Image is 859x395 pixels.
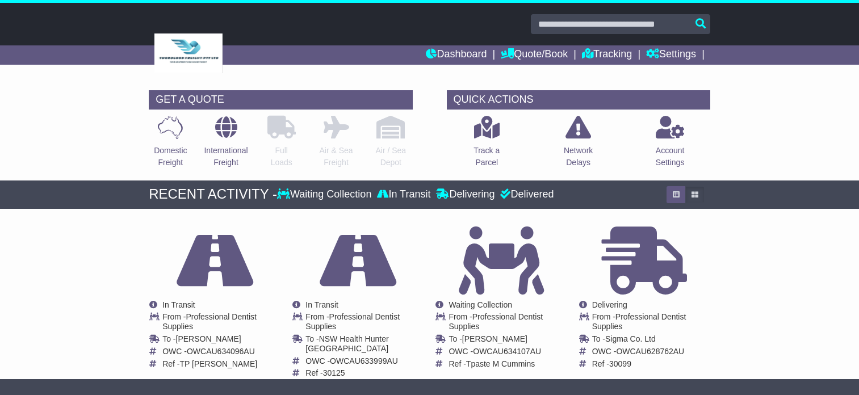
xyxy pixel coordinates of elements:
td: OWC - [592,347,710,359]
p: International Freight [204,145,248,169]
a: Settings [646,45,696,65]
td: Ref - [449,359,566,369]
div: GET A QUOTE [149,90,412,110]
span: In Transit [305,300,338,309]
span: OWCAU628762AU [616,347,684,356]
td: From - [162,312,280,334]
a: Dashboard [426,45,487,65]
span: 30099 [609,359,631,368]
td: To - [592,334,710,347]
span: OWCAU633999AU [330,356,398,365]
td: Ref - [162,359,280,369]
span: Professional Dentist Supplies [305,312,400,331]
span: Waiting Collection [449,300,512,309]
td: From - [305,312,423,334]
span: NSW Health Hunter [GEOGRAPHIC_DATA] [305,334,388,353]
td: OWC - [305,356,423,369]
div: QUICK ACTIONS [447,90,710,110]
td: Ref - [305,368,423,378]
a: AccountSettings [655,115,685,175]
td: From - [449,312,566,334]
td: To - [162,334,280,347]
td: OWC - [162,347,280,359]
span: In Transit [162,300,195,309]
span: Professional Dentist Supplies [592,312,686,331]
p: Account Settings [656,145,685,169]
a: Tracking [582,45,632,65]
div: In Transit [374,188,433,201]
span: Professional Dentist Supplies [162,312,257,331]
div: RECENT ACTIVITY - [149,186,277,203]
div: Waiting Collection [277,188,374,201]
p: Network Delays [564,145,593,169]
a: InternationalFreight [203,115,248,175]
span: [PERSON_NAME] [462,334,527,343]
span: TP [PERSON_NAME] [180,359,258,368]
td: From - [592,312,710,334]
p: Track a Parcel [474,145,500,169]
td: To - [449,334,566,347]
td: OWC - [449,347,566,359]
span: 30125 [323,368,345,377]
a: NetworkDelays [563,115,593,175]
span: OWCAU634096AU [187,347,255,356]
td: Ref - [592,359,710,369]
p: Domestic Freight [154,145,187,169]
div: Delivering [433,188,497,201]
div: Delivered [497,188,554,201]
span: Sigma Co. Ltd [605,334,656,343]
span: Delivering [592,300,627,309]
span: Tpaste M Cummins [466,359,535,368]
p: Full Loads [267,145,296,169]
span: OWCAU634107AU [473,347,541,356]
p: Air / Sea Depot [375,145,406,169]
a: Track aParcel [473,115,500,175]
a: Quote/Book [501,45,568,65]
p: Air & Sea Freight [319,145,353,169]
span: Professional Dentist Supplies [449,312,543,331]
span: [PERSON_NAME] [176,334,241,343]
a: DomesticFreight [153,115,187,175]
td: To - [305,334,423,356]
